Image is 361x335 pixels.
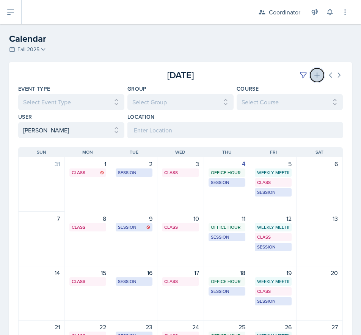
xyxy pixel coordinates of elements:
[255,268,292,277] div: 19
[237,85,259,93] label: Course
[162,322,199,332] div: 24
[37,149,46,156] span: Sun
[17,46,39,53] span: Fall 2025
[209,214,245,223] div: 11
[255,214,292,223] div: 12
[69,159,106,168] div: 1
[164,278,196,285] div: Class
[162,214,199,223] div: 10
[211,179,243,186] div: Session
[18,113,32,121] label: User
[18,85,50,93] label: Event Type
[255,159,292,168] div: 5
[209,159,245,168] div: 4
[301,214,338,223] div: 13
[315,149,323,156] span: Sat
[127,122,343,138] input: Enter Location
[209,268,245,277] div: 18
[257,244,289,250] div: Session
[116,268,152,277] div: 16
[116,322,152,332] div: 23
[116,214,152,223] div: 9
[118,224,150,231] div: Session
[162,268,199,277] div: 17
[72,224,104,231] div: Class
[130,149,138,156] span: Tue
[118,169,150,176] div: Session
[72,278,104,285] div: Class
[69,322,106,332] div: 22
[301,268,338,277] div: 20
[211,169,243,176] div: Office Hour
[23,322,60,332] div: 21
[9,32,352,46] h2: Calendar
[127,85,147,93] label: Group
[301,159,338,168] div: 6
[257,278,289,285] div: Weekly Meeting
[23,268,60,277] div: 14
[211,234,243,241] div: Session
[209,322,245,332] div: 25
[23,214,60,223] div: 7
[269,8,300,17] div: Coordinator
[162,159,199,168] div: 3
[257,179,289,186] div: Class
[301,322,338,332] div: 27
[257,224,289,231] div: Weekly Meeting
[69,268,106,277] div: 15
[257,288,289,295] div: Class
[257,189,289,196] div: Session
[257,169,289,176] div: Weekly Meeting
[175,149,185,156] span: Wed
[23,159,60,168] div: 31
[82,149,93,156] span: Mon
[72,169,104,176] div: Class
[116,159,152,168] div: 2
[118,278,150,285] div: Session
[255,322,292,332] div: 26
[126,68,234,82] div: [DATE]
[257,298,289,305] div: Session
[127,113,155,121] label: Location
[257,234,289,241] div: Class
[270,149,277,156] span: Fri
[164,224,196,231] div: Class
[222,149,232,156] span: Thu
[211,278,243,285] div: Office Hour
[211,288,243,295] div: Session
[211,224,243,231] div: Office Hour
[69,214,106,223] div: 8
[164,169,196,176] div: Class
